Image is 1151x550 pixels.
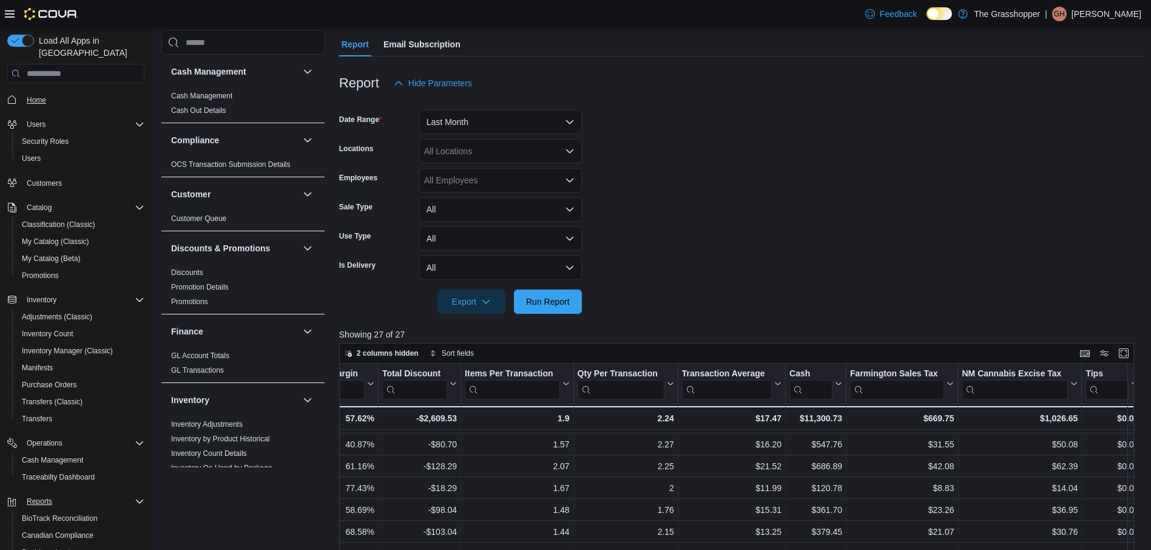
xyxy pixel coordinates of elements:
a: Cash Out Details [171,106,226,115]
div: $23.26 [850,503,954,517]
div: $15.31 [682,503,781,517]
span: Traceabilty Dashboard [22,472,95,482]
span: Inventory [27,295,56,305]
span: Canadian Compliance [17,528,144,543]
div: $0.00 [1085,459,1138,474]
span: Reports [27,497,52,506]
div: Tips [1085,368,1129,399]
div: -$80.70 [382,437,457,452]
div: 2.27 [577,437,673,452]
button: My Catalog (Classic) [12,233,149,250]
div: 58.69% [303,503,374,517]
div: $361.70 [789,503,842,517]
span: Home [22,92,144,107]
span: Sort fields [442,348,474,358]
div: 2 [577,481,673,495]
div: Items Per Transaction [465,368,560,399]
button: Users [12,150,149,167]
div: 2.15 [577,525,673,539]
button: All [419,256,582,280]
span: Purchase Orders [22,380,77,390]
div: Customer [161,211,325,231]
div: Items Per Transaction [465,368,560,380]
button: Keyboard shortcuts [1078,346,1092,361]
a: Cash Management [17,453,88,467]
button: Finance [300,324,315,339]
div: 2.25 [577,459,673,474]
p: The Grasshopper [974,7,1040,21]
button: Transfers [12,410,149,427]
div: Total Discount [382,368,447,399]
div: 57.62% [303,411,374,426]
span: Users [22,117,144,132]
span: Inventory Manager (Classic) [17,344,144,358]
a: Classification (Classic) [17,217,100,232]
div: 61.16% [303,459,374,474]
span: Report [342,32,369,56]
button: Inventory Manager (Classic) [12,342,149,359]
div: $11.99 [682,481,781,495]
a: Users [17,151,46,166]
span: My Catalog (Beta) [22,254,81,263]
a: Promotions [17,268,64,283]
div: 1.76 [577,503,673,517]
button: Inventory [171,394,298,406]
h3: Report [339,76,379,90]
span: Inventory Count [22,329,73,339]
h3: Finance [171,325,203,338]
button: Cash Management [12,452,149,469]
span: Load All Apps in [GEOGRAPHIC_DATA] [34,35,144,59]
span: GH [1054,7,1065,21]
span: BioTrack Reconciliation [17,511,144,526]
a: My Catalog (Classic) [17,234,94,249]
button: Run Report [514,290,582,314]
button: Cash Management [300,64,315,79]
button: Inventory [300,393,315,407]
span: Export [445,290,498,314]
a: Adjustments (Classic) [17,310,97,324]
button: Gross Margin [303,368,374,399]
span: Inventory Adjustments [171,419,243,429]
div: NM Cannabis Excise Tax [962,368,1068,399]
span: Adjustments (Classic) [22,312,92,322]
h3: Compliance [171,134,219,146]
span: Transfers (Classic) [22,397,83,407]
div: 2.07 [465,459,570,474]
a: Manifests [17,361,58,375]
button: Purchase Orders [12,376,149,393]
label: Is Delivery [339,260,376,270]
h3: Inventory [171,394,209,406]
button: Hide Parameters [389,71,477,95]
span: Catalog [22,200,144,215]
a: Promotions [171,297,208,306]
button: Discounts & Promotions [300,241,315,256]
button: Customers [2,174,149,192]
div: $1,026.65 [962,411,1078,426]
div: 68.58% [303,525,374,539]
button: Cash Management [171,66,298,78]
div: Farmington Sales Tax [850,368,944,399]
button: Classification (Classic) [12,216,149,233]
span: 2 columns hidden [357,348,419,358]
span: Home [27,95,46,105]
span: Promotions [22,271,59,280]
div: Qty Per Transaction [577,368,664,399]
button: Catalog [22,200,56,215]
button: Open list of options [565,175,575,185]
div: Discounts & Promotions [161,265,325,314]
a: BioTrack Reconciliation [17,511,103,526]
span: Cash Management [22,455,83,465]
button: Security Roles [12,133,149,150]
span: Operations [22,436,144,450]
div: $120.78 [789,481,842,495]
span: Adjustments (Classic) [17,310,144,324]
a: Inventory On Hand by Package [171,464,272,472]
label: Employees [339,173,377,183]
label: Use Type [339,231,371,241]
span: Traceabilty Dashboard [17,470,144,484]
button: Inventory Count [12,325,149,342]
span: Customers [27,178,62,188]
button: Operations [2,435,149,452]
